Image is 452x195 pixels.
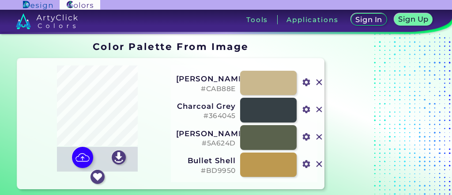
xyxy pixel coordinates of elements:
[313,76,325,88] img: icon_close.svg
[313,104,325,115] img: icon_close.svg
[176,102,236,111] h3: Charcoal Grey
[246,16,268,23] h3: Tools
[176,112,236,120] h5: #364045
[176,167,236,175] h5: #BD9950
[176,74,236,83] h3: [PERSON_NAME]
[72,147,93,168] img: icon picture
[176,139,236,148] h5: #5A624D
[112,150,126,164] img: icon_download_white.svg
[90,170,105,184] img: icon_favourite_white.svg
[176,156,236,165] h3: Bullet Shell
[176,85,236,93] h5: #CAB88E
[176,129,236,138] h3: [PERSON_NAME]
[93,40,249,53] h1: Color Palette From Image
[23,1,53,9] img: ArtyClick Design logo
[313,158,325,170] img: icon_close.svg
[350,13,388,26] a: Sign In
[313,131,325,143] img: icon_close.svg
[355,16,383,23] h5: Sign In
[393,13,434,26] a: Sign Up
[328,38,438,193] iframe: Advertisement
[286,16,338,23] h3: Applications
[398,15,429,23] h5: Sign Up
[16,13,78,29] img: logo_artyclick_colors_white.svg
